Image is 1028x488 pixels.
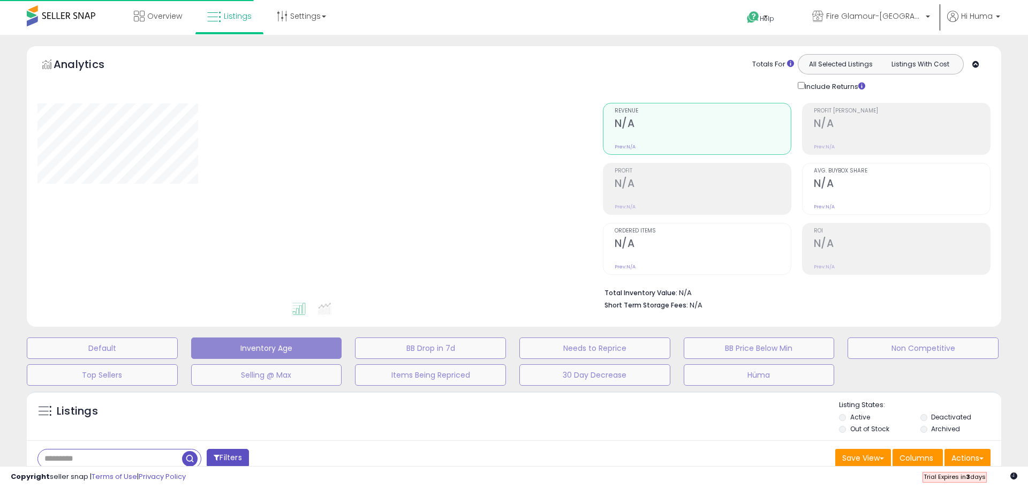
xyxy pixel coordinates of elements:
span: Listings [224,11,252,21]
button: Needs to Reprice [519,337,670,359]
b: Total Inventory Value: [604,288,677,297]
small: Prev: N/A [814,144,835,150]
button: Inventory Age [191,337,342,359]
small: Prev: N/A [814,264,835,270]
button: 30 Day Decrease [519,364,670,386]
button: All Selected Listings [801,57,881,71]
a: Hi Huma [947,11,1000,35]
span: Hi Huma [961,11,993,21]
h2: N/A [814,177,990,192]
h2: N/A [814,117,990,132]
span: Revenue [615,108,791,114]
button: BB Drop in 7d [355,337,506,359]
div: seller snap | | [11,472,186,482]
small: Prev: N/A [615,204,636,210]
span: Help [760,14,774,23]
button: Default [27,337,178,359]
div: Include Returns [790,80,878,92]
h5: Analytics [54,57,125,74]
small: Prev: N/A [615,144,636,150]
button: Items Being Repriced [355,364,506,386]
button: Non Competitive [848,337,999,359]
a: Help [738,3,795,35]
button: Listings With Cost [880,57,960,71]
span: Fire Glamour-[GEOGRAPHIC_DATA] [826,11,923,21]
span: Overview [147,11,182,21]
h2: N/A [814,237,990,252]
button: Selling @ Max [191,364,342,386]
span: ROI [814,228,990,234]
button: BB Price Below Min [684,337,835,359]
span: N/A [690,300,702,310]
span: Profit [PERSON_NAME] [814,108,990,114]
strong: Copyright [11,471,50,482]
small: Prev: N/A [814,204,835,210]
h2: N/A [615,177,791,192]
span: Avg. Buybox Share [814,168,990,174]
small: Prev: N/A [615,264,636,270]
span: Ordered Items [615,228,791,234]
h2: N/A [615,117,791,132]
button: Hüma [684,364,835,386]
i: Get Help [746,11,760,24]
span: Profit [615,168,791,174]
li: N/A [604,286,982,298]
div: Totals For [752,59,794,70]
b: Short Term Storage Fees: [604,301,688,310]
button: Top Sellers [27,364,178,386]
h2: N/A [615,237,791,252]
